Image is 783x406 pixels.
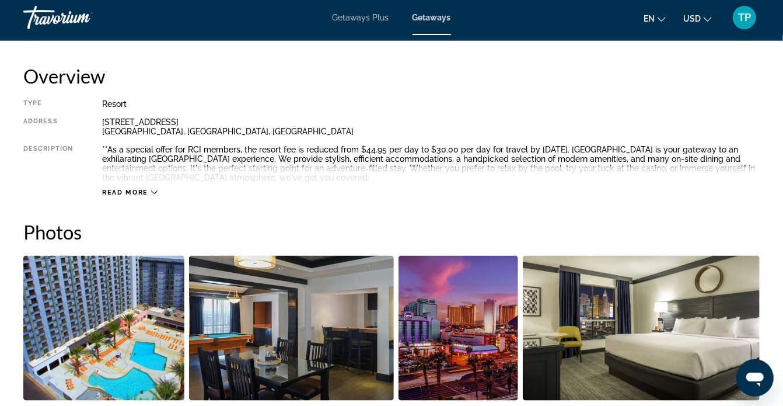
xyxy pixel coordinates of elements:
[399,255,519,401] button: Open full-screen image slider
[729,5,760,30] button: User Menu
[23,220,760,244] h2: Photos
[23,2,140,33] a: Travorium
[23,255,184,401] button: Open full-screen image slider
[189,255,394,401] button: Open full-screen image slider
[23,64,760,88] h2: Overview
[23,145,73,182] div: Description
[683,10,712,27] button: Change currency
[23,99,73,109] div: Type
[102,188,158,197] button: Read more
[683,14,701,23] span: USD
[23,117,73,136] div: Address
[736,359,774,397] iframe: Button to launch messaging window
[102,99,760,109] div: Resort
[413,13,451,22] a: Getaways
[644,14,655,23] span: en
[523,255,760,401] button: Open full-screen image slider
[102,117,760,136] div: [STREET_ADDRESS] [GEOGRAPHIC_DATA], [GEOGRAPHIC_DATA], [GEOGRAPHIC_DATA]
[738,12,751,23] span: TP
[102,145,760,182] div: **As a special offer for RCI members, the resort fee is reduced from $44.95 per day to $30.00 per...
[102,189,148,196] span: Read more
[333,13,389,22] a: Getaways Plus
[644,10,666,27] button: Change language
